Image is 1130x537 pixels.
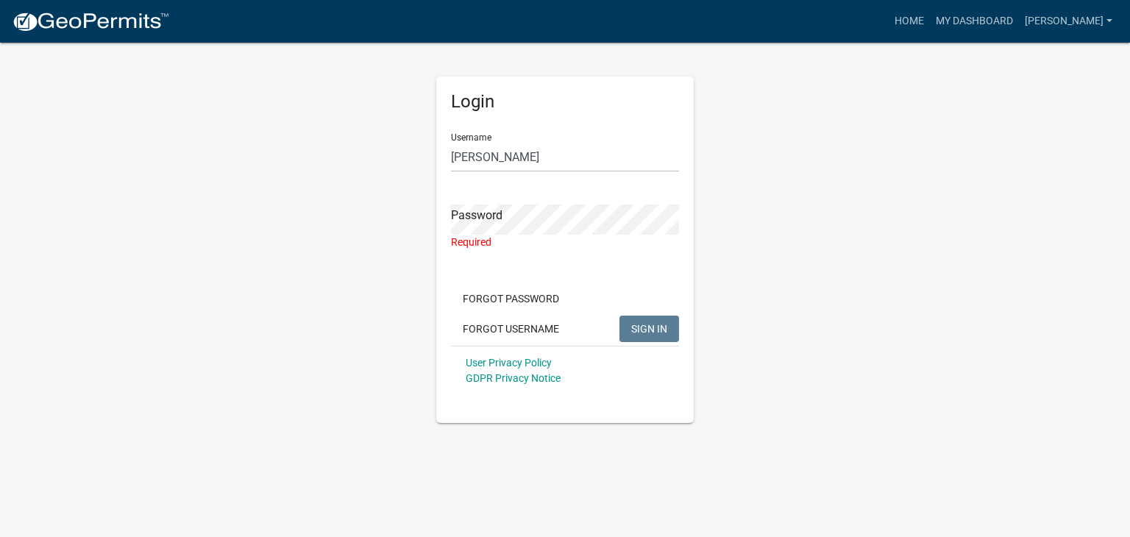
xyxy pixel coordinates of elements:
button: Forgot Username [451,316,571,342]
a: [PERSON_NAME] [1019,7,1118,35]
a: GDPR Privacy Notice [466,372,561,384]
button: Forgot Password [451,285,571,312]
h5: Login [451,91,679,113]
span: SIGN IN [631,322,667,334]
div: Required [451,235,679,250]
a: My Dashboard [930,7,1019,35]
a: User Privacy Policy [466,357,552,369]
button: SIGN IN [619,316,679,342]
a: Home [889,7,930,35]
